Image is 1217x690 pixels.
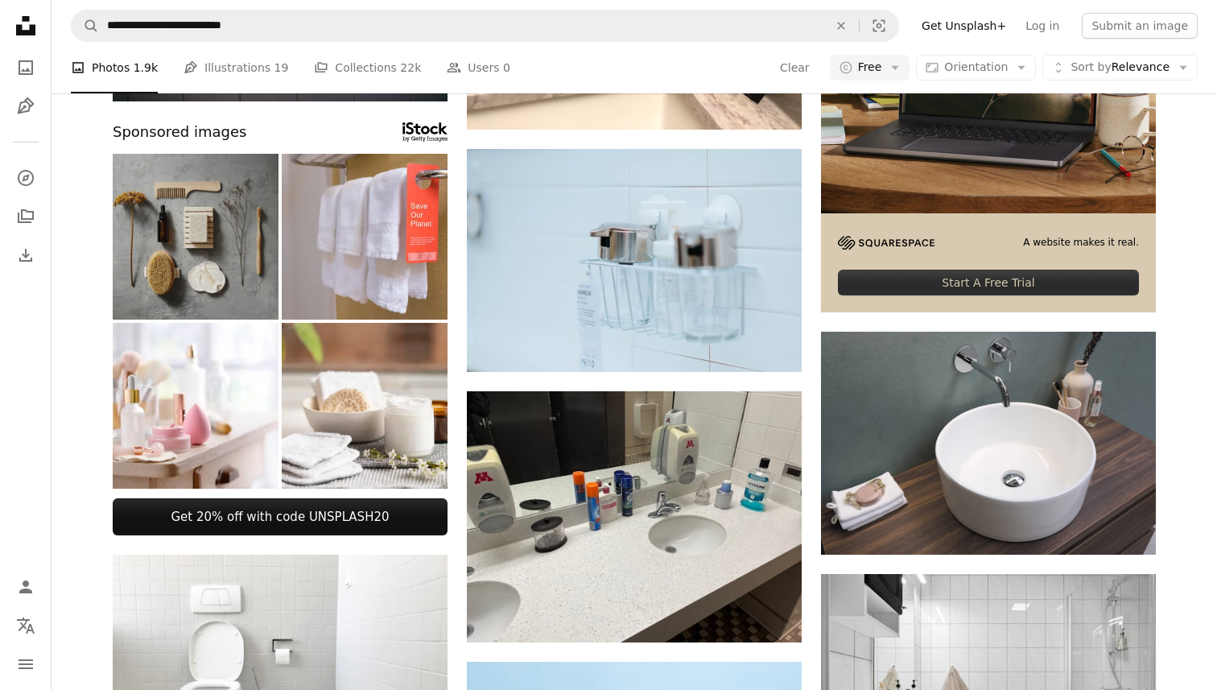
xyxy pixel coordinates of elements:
a: two liquid dispensers on wall [467,253,802,267]
img: white ceramic sink with stainless steel faucet [821,332,1156,555]
button: Language [10,609,42,642]
a: Log in [1016,13,1069,39]
a: Log in / Sign up [10,571,42,603]
span: Free [858,60,882,76]
img: Make-up table [113,323,278,489]
img: Save our water label [282,154,448,320]
span: 19 [274,59,289,76]
button: Free [830,55,910,81]
a: Collections [10,200,42,233]
div: Start A Free Trial [838,270,1139,295]
img: A bathroom counter with a lot of personal care items on it [467,391,802,642]
img: Handmade, Re-useable Makeup Remover Cloths, Creams in Recyclable Containers [282,323,448,489]
a: Explore [10,162,42,194]
span: Sponsored images [113,121,246,144]
a: Photos [10,52,42,84]
a: Blocked (specific): a[rel^="sponsored"] [402,122,448,142]
button: Search Unsplash [72,10,99,41]
a: Home — Unsplash [10,10,42,45]
button: Visual search [860,10,898,41]
a: Users 0 [447,42,510,93]
a: Get Unsplash+ [912,13,1016,39]
button: Menu [10,648,42,680]
span: A website makes it real. [1023,236,1139,250]
button: Clear [823,10,859,41]
span: 22k [400,59,421,76]
form: Find visuals sitewide [71,10,899,42]
button: Orientation [916,55,1036,81]
a: Download History [10,239,42,271]
span: Orientation [944,60,1008,73]
span: Sort by [1071,60,1111,73]
a: Collections 22k [314,42,421,93]
a: A bathroom counter with a lot of personal care items on it [467,510,802,524]
a: white toilet bowl with cistern [113,672,448,687]
img: Zero waste self-care kit [113,154,278,320]
a: Illustrations 19 [184,42,288,93]
button: Clear [779,55,811,81]
a: Get 20% off with code UNSPLASH20 [113,498,448,535]
img: two liquid dispensers on wall [467,149,802,372]
span: Relevance [1071,60,1170,76]
span: 0 [503,59,510,76]
button: Submit an image [1082,13,1198,39]
button: Sort byRelevance [1042,55,1198,81]
a: Illustrations [10,90,42,122]
img: file-1705255347840-230a6ab5bca9image [838,236,934,250]
a: white ceramic sink with stainless steel faucet [821,436,1156,450]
